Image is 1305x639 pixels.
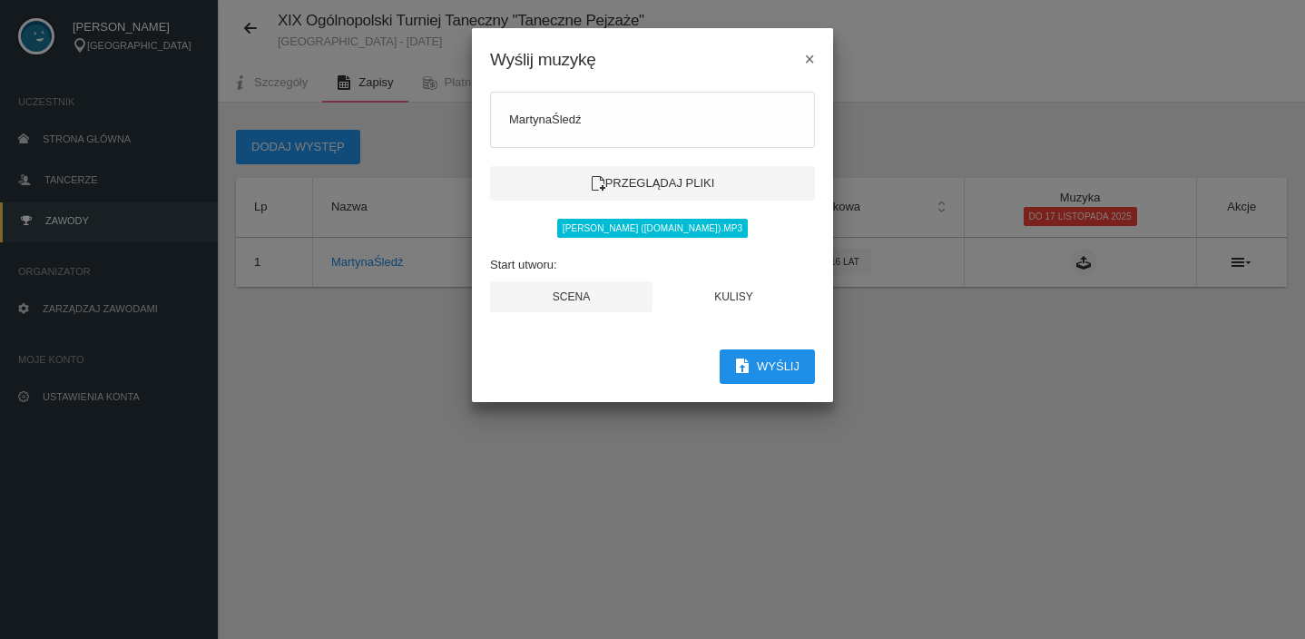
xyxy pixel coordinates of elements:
h4: Wyślij muzykę [490,46,595,73]
label: Start utworu: [490,256,557,274]
p: Martyna Śledź [509,111,796,129]
label: Przeglądaj pliki [490,166,815,201]
button: Kulisy [652,281,815,312]
span: [PERSON_NAME] ([DOMAIN_NAME]).mp3 [557,219,748,237]
button: × [805,51,815,69]
span: × [805,49,815,69]
button: Scena [490,281,652,312]
button: Wyślij [720,349,815,384]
